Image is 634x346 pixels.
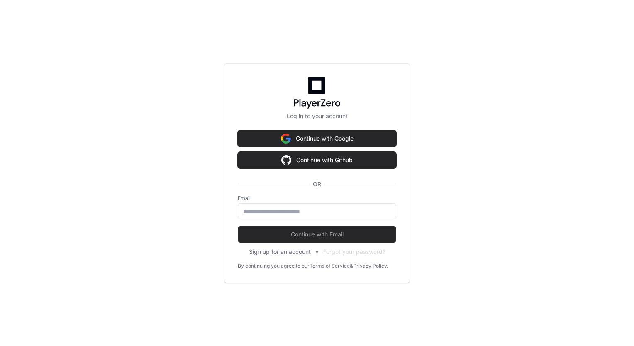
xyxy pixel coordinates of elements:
button: Forgot your password? [323,248,385,256]
span: Continue with Email [238,230,396,239]
div: By continuing you agree to our [238,263,310,269]
button: Continue with Email [238,226,396,243]
label: Email [238,195,396,202]
a: Terms of Service [310,263,350,269]
a: Privacy Policy. [353,263,388,269]
div: & [350,263,353,269]
img: Sign in with google [281,130,291,147]
button: Continue with Github [238,152,396,168]
button: Continue with Google [238,130,396,147]
p: Log in to your account [238,112,396,120]
button: Sign up for an account [249,248,311,256]
span: OR [310,180,324,188]
img: Sign in with google [281,152,291,168]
